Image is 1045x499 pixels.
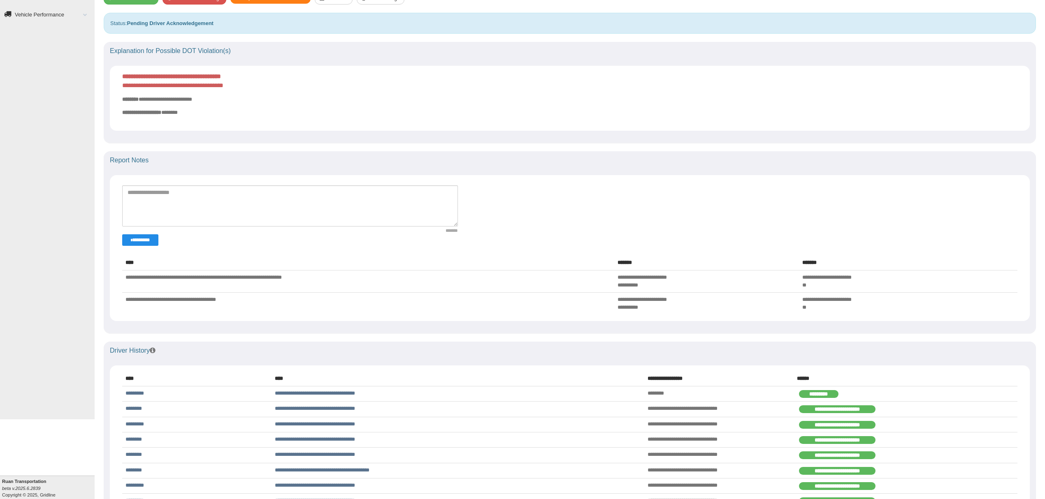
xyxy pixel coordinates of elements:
[2,479,46,484] b: Ruan Transportation
[104,13,1036,34] div: Status:
[104,342,1036,360] div: Driver History
[104,42,1036,60] div: Explanation for Possible DOT Violation(s)
[104,151,1036,169] div: Report Notes
[2,478,95,498] div: Copyright © 2025, Gridline
[122,234,158,246] button: Change Filter Options
[2,486,40,491] i: beta v.2025.6.2839
[127,20,213,26] strong: Pending Driver Acknowledgement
